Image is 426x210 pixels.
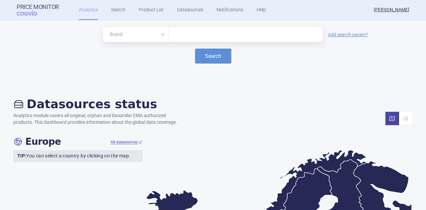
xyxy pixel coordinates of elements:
[195,49,231,64] button: Search
[17,153,26,158] strong: TIP:
[17,10,47,16] span: COGVIO
[17,4,59,16] a: Price MonitorCOGVIO
[328,32,368,37] a: Add search param?
[13,112,184,125] p: Analytics module covers all original, orphan and biosimilar EMA authorized products. This dashboa...
[13,136,61,147] h4: Europe
[13,150,142,162] p: You can select a country by clicking on the map.
[17,4,59,10] strong: Price Monitor
[110,139,142,145] a: All datasources
[13,97,184,111] h2: Datasources status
